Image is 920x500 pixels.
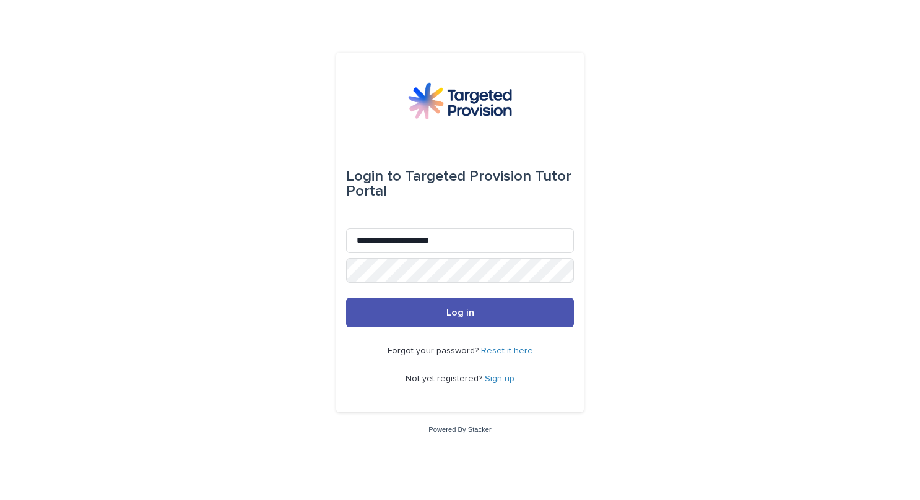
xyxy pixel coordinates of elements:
img: M5nRWzHhSzIhMunXDL62 [408,82,512,119]
span: Login to [346,169,401,184]
a: Powered By Stacker [428,426,491,433]
a: Reset it here [481,347,533,355]
span: Not yet registered? [406,374,485,383]
span: Forgot your password? [388,347,481,355]
span: Log in [446,308,474,317]
div: Targeted Provision Tutor Portal [346,159,574,209]
a: Sign up [485,374,514,383]
button: Log in [346,298,574,327]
